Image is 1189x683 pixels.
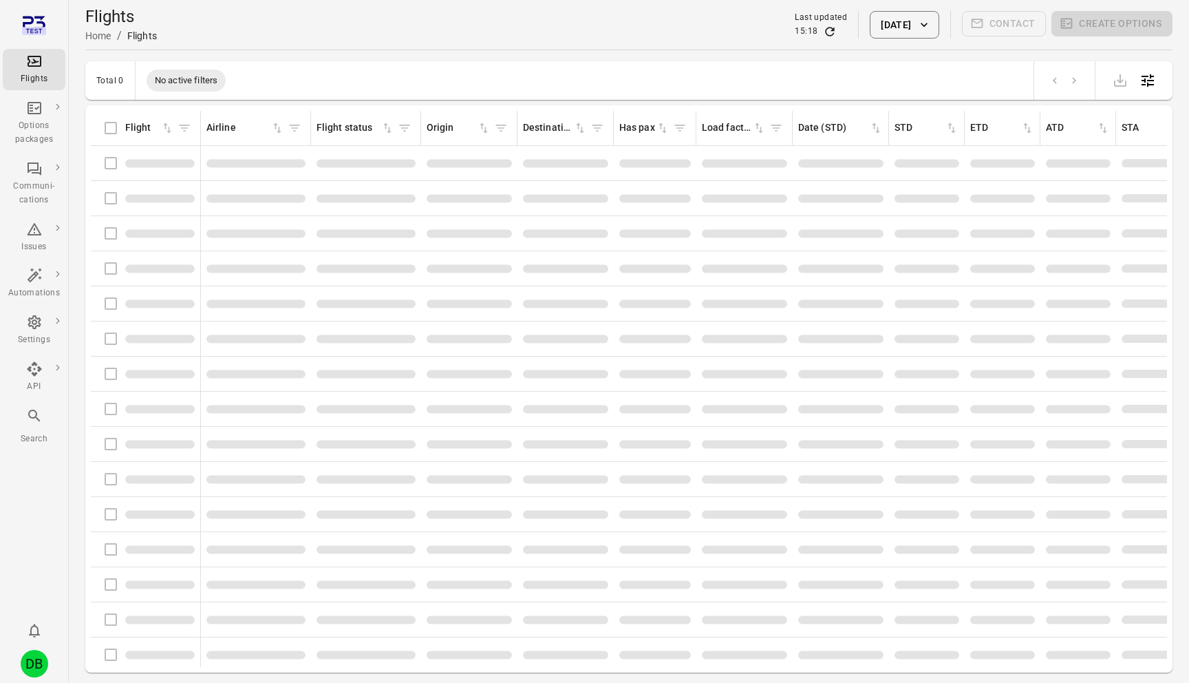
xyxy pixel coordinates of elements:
[702,120,766,136] div: Sort by load factor in ascending order
[619,120,670,136] div: Sort by has pax in ascending order
[3,96,65,151] a: Options packages
[15,644,54,683] button: Daníel Benediktsson
[1051,11,1172,39] span: Please make a selection to create an option package
[8,333,60,347] div: Settings
[8,380,60,394] div: API
[798,120,883,136] div: Sort by date (STD) in ascending order
[870,11,939,39] button: [DATE]
[970,120,1034,136] div: Sort by ETD in ascending order
[21,617,48,644] button: Notifications
[3,403,65,450] button: Search
[3,357,65,398] a: API
[85,30,111,41] a: Home
[8,72,60,86] div: Flights
[1134,67,1161,94] button: Open table configuration
[125,120,174,136] div: Sort by flight in ascending order
[147,74,226,87] span: No active filters
[8,432,60,446] div: Search
[3,156,65,211] a: Communi-cations
[8,240,60,254] div: Issues
[284,118,305,138] span: Filter by airline
[587,118,608,138] span: Filter by destination
[85,28,157,44] nav: Breadcrumbs
[174,118,195,138] span: Filter by flight
[3,310,65,351] a: Settings
[3,49,65,90] a: Flights
[3,217,65,258] a: Issues
[8,180,60,207] div: Communi-cations
[96,76,124,85] div: Total 0
[206,120,284,136] div: Sort by airline in ascending order
[795,11,847,25] div: Last updated
[127,29,157,43] div: Flights
[117,28,122,44] li: /
[766,118,786,138] span: Filter by load factor
[21,650,48,677] div: DB
[895,120,958,136] div: Sort by STD in ascending order
[427,120,491,136] div: Sort by origin in ascending order
[491,118,511,138] span: Filter by origin
[1122,120,1186,136] div: Sort by STA in ascending order
[3,263,65,304] a: Automations
[823,25,837,39] button: Refresh data
[1046,120,1110,136] div: Sort by ATD in ascending order
[317,120,394,136] div: Sort by flight status in ascending order
[962,11,1047,39] span: Please make a selection to create communications
[8,286,60,300] div: Automations
[523,120,587,136] div: Sort by destination in ascending order
[8,119,60,147] div: Options packages
[1106,73,1134,86] span: Please make a selection to export
[1045,72,1084,90] nav: pagination navigation
[394,118,415,138] span: Filter by flight status
[85,6,157,28] h1: Flights
[670,118,690,138] span: Filter by has pax
[795,25,817,39] div: 15:18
